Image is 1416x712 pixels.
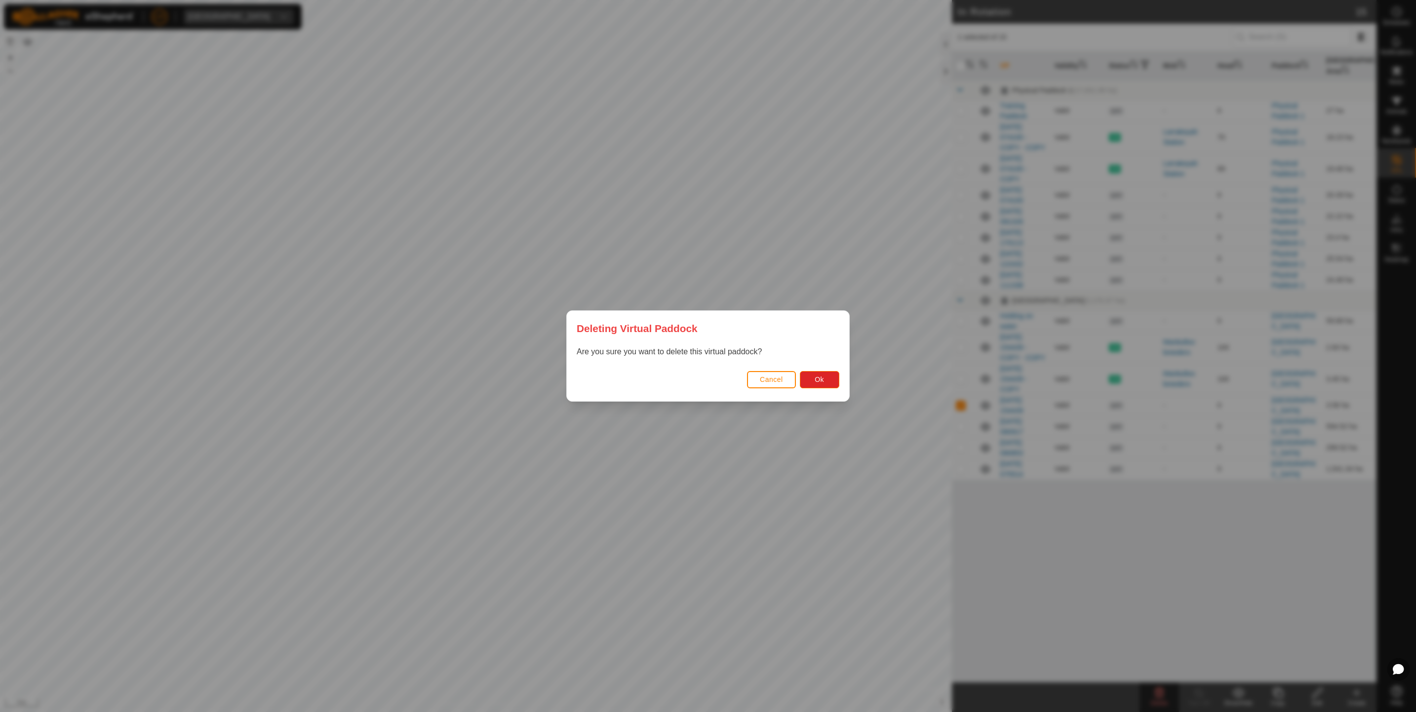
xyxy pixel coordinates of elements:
[760,375,783,383] span: Cancel
[800,371,839,388] button: Ok
[815,375,824,383] span: Ok
[577,321,698,336] span: Deleting Virtual Paddock
[747,371,796,388] button: Cancel
[577,346,839,358] p: Are you sure you want to delete this virtual paddock?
